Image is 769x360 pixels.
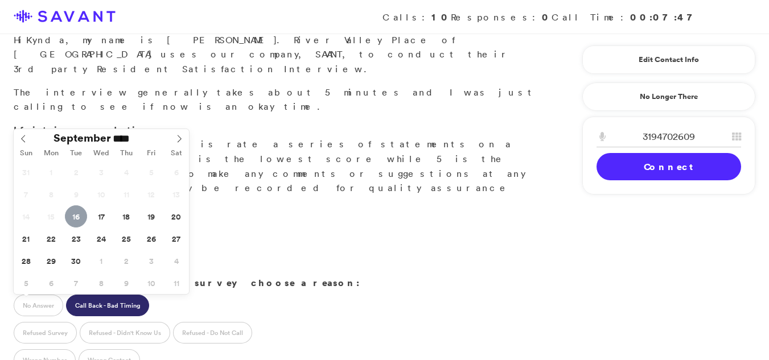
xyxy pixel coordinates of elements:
[165,250,187,272] span: October 4, 2025
[64,150,89,157] span: Tue
[14,150,39,157] span: Sun
[66,295,149,316] label: Call Back - Bad Timing
[40,227,62,250] span: September 22, 2025
[40,205,62,227] span: September 15, 2025
[140,183,162,205] span: September 12, 2025
[90,205,112,227] span: September 17, 2025
[165,272,187,294] span: October 11, 2025
[111,133,152,144] input: Year
[140,227,162,250] span: September 26, 2025
[14,295,63,316] label: No Answer
[115,161,137,183] span: September 4, 2025
[15,205,37,227] span: September 14, 2025
[165,183,187,205] span: September 13, 2025
[630,11,698,23] strong: 00:07:47
[90,250,112,272] span: October 1, 2025
[165,205,187,227] span: September 20, 2025
[80,322,170,344] label: Refused - Didn't Know Us
[89,150,114,157] span: Wed
[582,82,755,111] a: No Longer There
[54,133,111,143] span: September
[90,227,112,250] span: September 24, 2025
[173,322,252,344] label: Refused - Do Not Call
[65,161,87,183] span: September 2, 2025
[15,250,37,272] span: September 28, 2025
[140,250,162,272] span: October 3, 2025
[65,205,87,227] span: September 16, 2025
[14,123,539,210] p: Great. What you'll do is rate a series of statements on a scale of 1 to 5. 1 is the lowest score ...
[15,227,37,250] span: September 21, 2025
[165,161,187,183] span: September 6, 2025
[90,183,112,205] span: September 10, 2025
[14,322,77,344] label: Refused Survey
[90,161,112,183] span: September 3, 2025
[26,34,65,45] span: Kynda
[140,161,162,183] span: September 5, 2025
[15,272,37,294] span: October 5, 2025
[140,272,162,294] span: October 10, 2025
[164,150,189,157] span: Sat
[65,183,87,205] span: September 9, 2025
[15,183,37,205] span: September 7, 2025
[90,272,112,294] span: October 8, 2025
[65,250,87,272] span: September 30, 2025
[40,272,62,294] span: October 6, 2025
[115,205,137,227] span: September 18, 2025
[15,161,37,183] span: August 31, 2025
[14,18,539,76] p: Hi , my name is [PERSON_NAME]. River Valley Place of [GEOGRAPHIC_DATA] uses our company, SAVANT, ...
[140,205,162,227] span: September 19, 2025
[597,51,741,69] a: Edit Contact Info
[139,150,164,157] span: Fri
[39,150,64,157] span: Mon
[40,250,62,272] span: September 29, 2025
[115,183,137,205] span: September 11, 2025
[65,227,87,250] span: September 23, 2025
[165,227,187,250] span: September 27, 2025
[114,150,139,157] span: Thu
[40,183,62,205] span: September 8, 2025
[542,11,552,23] strong: 0
[65,272,87,294] span: October 7, 2025
[14,123,161,136] strong: If it is a good time:
[115,250,137,272] span: October 2, 2025
[14,85,539,114] p: The interview generally takes about 5 minutes and I was just calling to see if now is an okay time.
[597,153,741,180] a: Connect
[431,11,451,23] strong: 10
[115,272,137,294] span: October 9, 2025
[40,161,62,183] span: September 1, 2025
[115,227,137,250] span: September 25, 2025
